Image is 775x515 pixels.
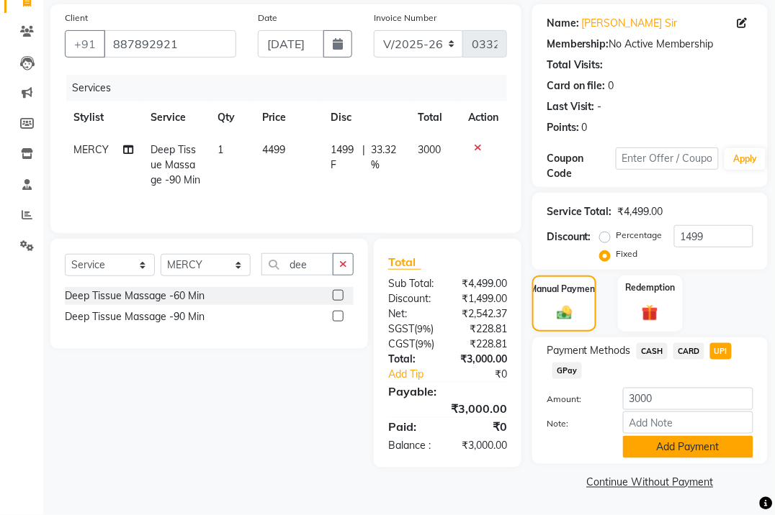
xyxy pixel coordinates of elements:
div: Total Visits: [547,58,604,73]
div: Deep Tissue Massage -90 Min [65,309,205,324]
input: Search by Name/Mobile/Email/Code [104,30,236,58]
div: Balance : [377,438,448,453]
div: Coupon Code [547,151,616,181]
span: SGST [388,322,414,335]
span: MERCY [73,143,109,156]
span: 1 [218,143,223,156]
span: Total [388,255,421,270]
label: Client [65,12,88,24]
label: Manual Payment [530,283,599,296]
div: Paid: [377,418,448,435]
div: Last Visit: [547,99,595,114]
span: CARD [673,343,704,360]
div: 0 [582,120,588,135]
div: ₹0 [460,367,518,382]
span: 4499 [262,143,285,156]
div: No Active Membership [547,37,753,52]
div: ₹228.81 [448,322,519,337]
th: Price [254,101,322,134]
span: CGST [388,337,415,350]
div: 0 [609,78,614,94]
label: Date [258,12,277,24]
button: Add Payment [623,436,753,458]
div: Net: [377,306,448,322]
div: ₹4,499.00 [618,204,663,219]
a: [PERSON_NAME] Sir [582,16,678,31]
th: Service [142,101,210,134]
th: Stylist [65,101,142,134]
button: Apply [725,148,766,170]
div: ₹0 [448,418,519,435]
span: 9% [417,323,431,334]
th: Total [410,101,460,134]
div: Membership: [547,37,609,52]
button: +91 [65,30,105,58]
th: Disc [322,101,409,134]
div: Deep Tissue Massage -60 Min [65,288,205,304]
div: Services [66,75,518,101]
label: Amount: [536,393,612,406]
img: _gift.svg [637,303,663,323]
label: Redemption [625,281,675,294]
th: Action [460,101,507,134]
div: Total: [377,352,448,367]
label: Fixed [617,247,638,260]
label: Percentage [617,229,663,242]
span: 9% [418,338,431,350]
div: Discount: [377,291,448,306]
input: Enter Offer / Coupon Code [616,147,720,170]
a: Continue Without Payment [535,475,765,491]
div: ( ) [377,337,448,352]
span: GPay [552,363,582,379]
div: ₹3,000.00 [377,400,518,417]
span: 3000 [418,143,442,156]
div: ₹1,499.00 [448,291,519,306]
span: UPI [710,343,733,360]
div: ₹3,000.00 [448,438,519,453]
div: - [598,99,602,114]
div: ₹2,542.37 [448,306,519,322]
a: Add Tip [377,367,460,382]
img: _cash.svg [552,304,577,322]
div: ₹4,499.00 [448,276,519,291]
label: Invoice Number [374,12,436,24]
label: Note: [536,417,612,430]
input: Add Note [623,411,753,434]
div: Payable: [377,383,518,400]
div: Sub Total: [377,276,448,291]
th: Qty [209,101,254,134]
div: Name: [547,16,579,31]
div: ( ) [377,322,448,337]
div: Service Total: [547,204,612,219]
span: 1499 F [331,142,357,173]
span: Deep Tissue Massage -90 Min [151,143,200,186]
div: Points: [547,120,579,135]
input: Amount [623,388,753,410]
div: ₹3,000.00 [448,352,519,367]
div: Discount: [547,229,591,245]
span: 33.32 % [371,142,401,173]
div: Card on file: [547,78,606,94]
div: ₹228.81 [448,337,519,352]
input: Search or Scan [261,253,333,275]
span: Payment Methods [547,343,631,358]
span: CASH [637,343,668,360]
span: | [362,142,365,173]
